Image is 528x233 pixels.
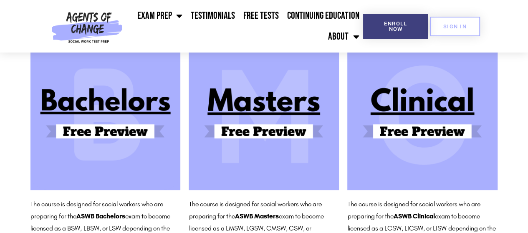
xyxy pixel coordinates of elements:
span: Enroll Now [376,21,414,32]
a: Exam Prep [133,5,187,26]
a: Testimonials [187,5,239,26]
a: SIGN IN [430,17,480,36]
a: About [324,26,363,47]
span: SIGN IN [443,24,467,29]
a: Free Tests [239,5,283,26]
a: Continuing Education [283,5,363,26]
a: Enroll Now [363,14,428,39]
nav: Menu [126,5,363,47]
b: ASWB Bachelors [76,212,125,220]
b: ASWB Clinical [393,212,435,220]
b: ASWB Masters [235,212,278,220]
